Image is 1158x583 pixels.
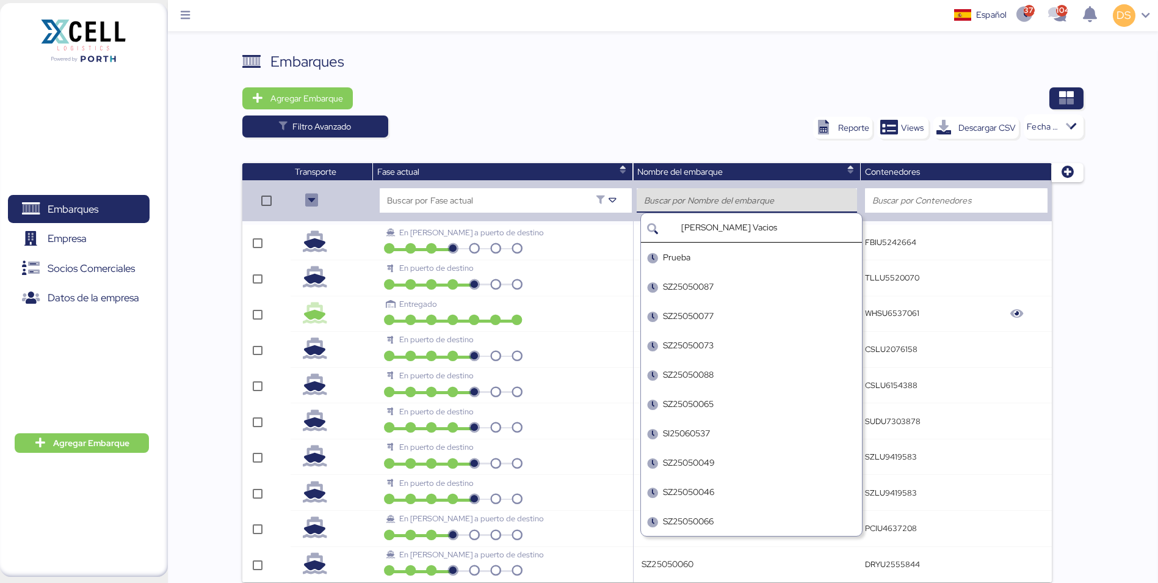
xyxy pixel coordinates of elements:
[663,369,714,381] div: SZ25050088
[399,334,474,345] span: En puerto de destino
[270,91,343,106] span: Agregar Embarque
[8,254,150,282] a: Socios Comerciales
[663,280,714,293] div: SZ25050087
[399,478,474,488] span: En puerto de destino
[48,260,135,277] span: Socios Comerciales
[865,237,916,248] q-button: FBIU5242664
[399,299,437,309] span: Entregado
[399,227,544,238] span: En [PERSON_NAME] a puerto de destino
[242,87,353,109] button: Agregar Embarque
[663,486,714,499] div: SZ25050046
[637,166,723,177] span: Nombre del embarque
[377,166,419,177] span: Fase actual
[663,515,714,528] div: SZ25050066
[877,117,928,139] button: Views
[399,370,474,381] span: En puerto de destino
[865,452,917,462] q-button: SZLU9419583
[48,289,139,307] span: Datos de la empresa
[242,116,388,137] button: Filtro Avanzado
[399,263,474,273] span: En puerto de destino
[865,344,917,354] q-button: CSLU2076158
[865,559,920,570] q-button: DRYU2555844
[399,406,474,417] span: En puerto de destino
[976,9,1007,21] div: Español
[958,120,1016,135] div: Descargar CSV
[663,339,714,352] div: SZ25050073
[270,51,344,73] div: Embarques
[663,251,690,264] div: Prueba
[1116,7,1131,23] span: DS
[644,193,850,208] input: Buscar por Nombre del embarque
[48,230,87,248] span: Empresa
[663,427,710,440] div: SI25060537
[175,5,196,26] button: Menu
[399,442,474,452] span: En puerto de destino
[901,120,924,135] span: Views
[865,380,917,391] q-button: CSLU6154388
[838,120,869,135] div: Reporte
[872,193,1041,208] input: Buscar por Contenedores
[399,549,544,560] span: En [PERSON_NAME] a puerto de destino
[48,200,98,218] span: Embarques
[681,222,855,233] div: [PERSON_NAME] Vacios
[663,310,714,323] div: SZ25050077
[865,416,921,427] q-button: SUDU7303878
[399,513,544,524] span: En [PERSON_NAME] a puerto de destino
[663,398,714,411] div: SZ25050065
[933,117,1019,139] button: Descargar CSV
[295,166,336,177] span: Transporte
[865,273,919,283] q-button: TLLU5520070
[865,308,919,318] q-button: WHSU6537061
[292,119,351,134] span: Filtro Avanzado
[813,117,872,139] button: Reporte
[865,166,920,177] span: Contenedores
[8,284,150,312] a: Datos de la empresa
[15,433,149,453] button: Agregar Embarque
[663,457,715,469] div: SZ25050049
[865,523,917,533] q-button: PCIU4637208
[865,488,917,498] q-button: SZLU9419583
[8,195,150,223] a: Embarques
[53,436,129,450] span: Agregar Embarque
[8,225,150,253] a: Empresa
